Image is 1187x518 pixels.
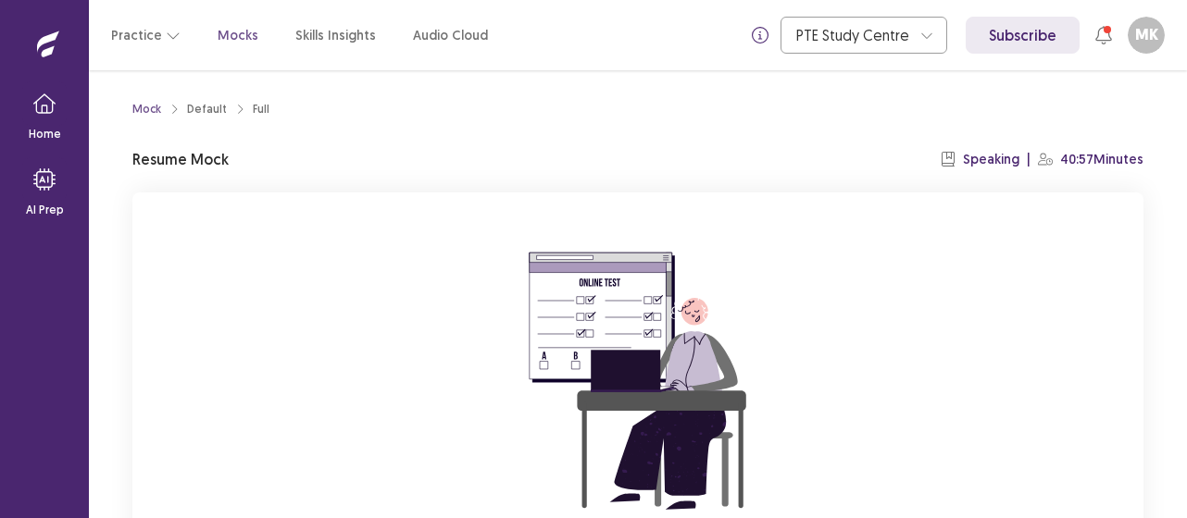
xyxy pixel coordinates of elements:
[187,101,227,117] div: Default
[1060,150,1143,169] p: 40:57 Minutes
[796,18,911,53] div: PTE Study Centre
[253,101,269,117] div: Full
[963,150,1019,169] p: Speaking
[218,26,258,45] a: Mocks
[413,26,488,45] a: Audio Cloud
[132,101,161,117] a: Mock
[1027,150,1031,169] p: |
[743,18,777,52] button: info
[132,101,269,117] nav: breadcrumb
[295,26,376,45] a: Skills Insights
[29,126,61,142] p: Home
[966,17,1080,54] a: Subscribe
[1128,17,1165,54] button: MK
[26,202,64,218] p: AI Prep
[132,148,229,170] p: Resume Mock
[111,18,181,52] button: Practice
